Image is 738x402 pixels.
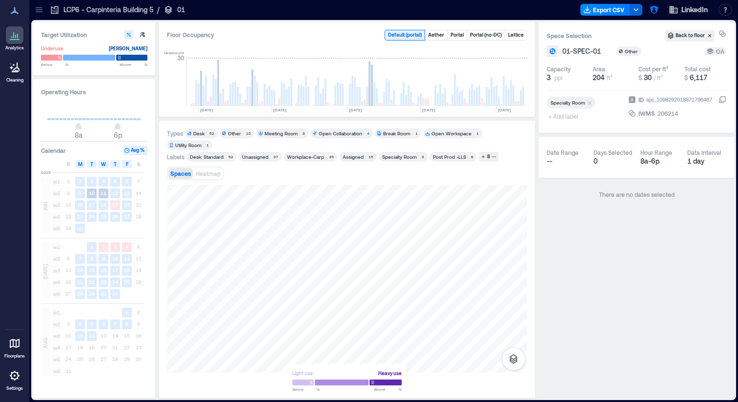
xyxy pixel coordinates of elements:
[383,130,410,137] div: Break Room
[6,385,23,391] p: Settings
[114,160,117,168] span: T
[79,255,82,261] text: 7
[41,30,147,40] h3: Target Utilization
[90,244,93,250] text: 1
[78,160,82,168] span: M
[433,153,466,160] div: Post Prod -LLS
[124,190,130,196] text: 13
[41,43,63,53] div: Underuse
[77,225,83,231] text: 30
[52,331,61,341] span: w3
[125,309,128,315] text: 1
[170,170,191,177] span: Spaces
[562,46,601,56] span: 01-SPEC-01
[616,46,653,56] button: Other
[271,154,280,160] div: 37
[101,279,106,285] text: 23
[657,108,726,118] button: 206214
[101,267,106,273] text: 16
[77,291,83,296] text: 28
[640,148,672,156] div: Hour Range
[654,74,663,81] span: / ft²
[52,224,61,233] span: w5
[52,366,61,376] span: w6
[52,189,61,198] span: w2
[656,108,679,118] div: 206214
[193,130,205,137] div: Desk
[547,65,571,73] div: Capacity
[90,178,93,184] text: 3
[551,99,585,106] div: Specialty Room
[431,130,471,137] div: Open Workspace
[448,30,467,40] button: Portal
[382,153,417,160] div: Specialty Room
[3,364,26,394] a: Settings
[102,178,105,184] text: 4
[41,338,49,348] span: AUG
[75,131,82,139] span: 8a
[420,154,426,160] div: 9
[666,2,711,18] button: LinkedIn
[112,279,118,285] text: 24
[385,30,425,40] button: Default (portal)
[638,65,668,73] div: Cost per ft²
[90,255,93,261] text: 8
[690,73,707,82] span: 6,117
[41,264,49,279] span: [DATE]
[167,30,377,41] div: Floor Occupancy
[167,153,184,161] div: Labels
[67,160,70,168] span: S
[89,279,95,285] text: 22
[644,73,652,82] span: 30
[102,244,105,250] text: 2
[114,178,117,184] text: 5
[102,321,105,327] text: 6
[124,255,130,261] text: 11
[585,99,595,106] div: Remove Specialty Room
[265,130,298,137] div: Meeting Room
[292,368,313,378] div: Light use
[474,130,480,136] div: 1
[205,142,210,148] div: 1
[52,343,61,353] span: w4
[367,154,375,160] div: 15
[706,47,724,55] div: OA
[292,386,320,392] span: Below %
[79,321,82,327] text: 4
[594,156,633,166] div: 0
[378,368,402,378] div: Heavy use
[112,202,118,208] text: 19
[374,386,402,392] span: Above %
[319,130,362,137] div: Open Collaboration
[687,156,726,166] div: 1 day
[554,74,563,82] span: ppl
[498,107,511,112] text: [DATE]
[52,319,61,329] span: w2
[349,107,362,112] text: [DATE]
[112,190,118,196] text: 12
[89,267,95,273] text: 15
[52,289,61,299] span: w5
[6,77,23,83] p: Cleaning
[77,267,83,273] text: 14
[638,108,655,118] span: IWMS
[109,43,147,53] div: [PERSON_NAME]
[177,5,185,15] p: 01
[123,146,147,155] button: Avg %
[228,130,241,137] div: Other
[52,200,61,210] span: w3
[114,321,117,327] text: 7
[599,191,675,198] span: There are no dates selected
[89,333,95,339] text: 12
[125,321,128,327] text: 8
[547,148,578,156] div: Date Range
[194,168,223,179] button: Heatmap
[469,154,475,160] div: 6
[175,142,202,148] div: Utility Room
[89,213,95,219] text: 24
[63,5,153,15] p: LCP6 - Carpinteria Building 5
[244,130,252,136] div: 10
[77,213,83,219] text: 23
[52,355,61,364] span: w5
[41,87,147,97] h3: Operating Hours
